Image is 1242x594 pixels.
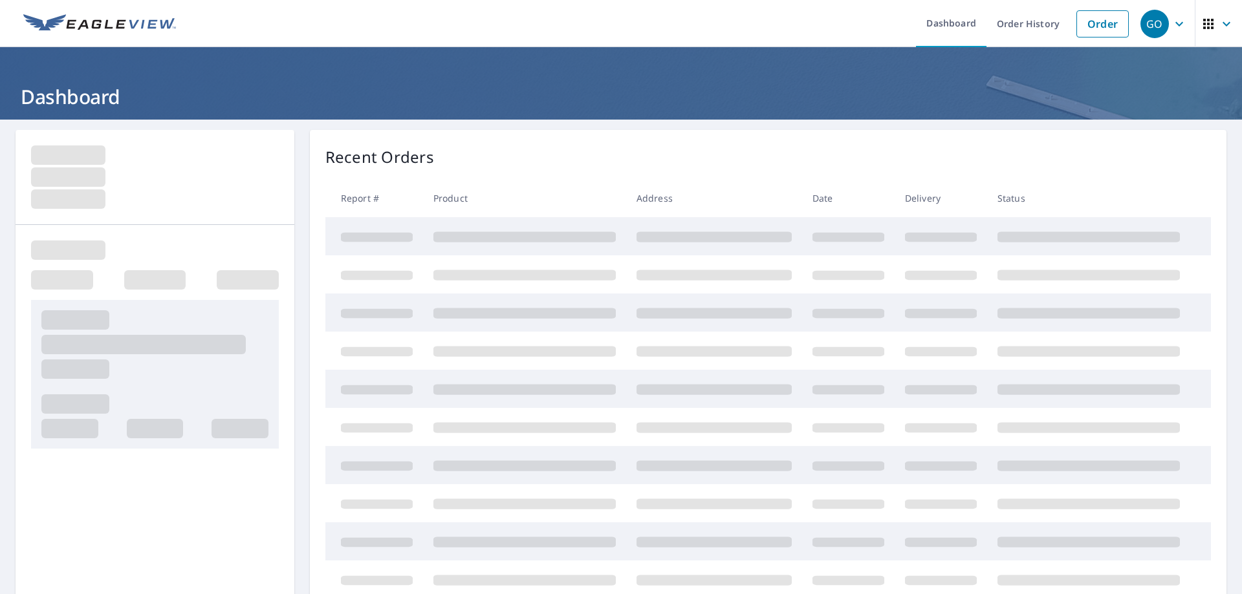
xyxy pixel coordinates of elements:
th: Status [987,179,1190,217]
p: Recent Orders [325,145,434,169]
th: Delivery [895,179,987,217]
img: EV Logo [23,14,176,34]
th: Address [626,179,802,217]
th: Date [802,179,895,217]
a: Order [1076,10,1129,37]
h1: Dashboard [16,83,1226,110]
th: Report # [325,179,423,217]
th: Product [423,179,626,217]
div: GO [1140,10,1169,38]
